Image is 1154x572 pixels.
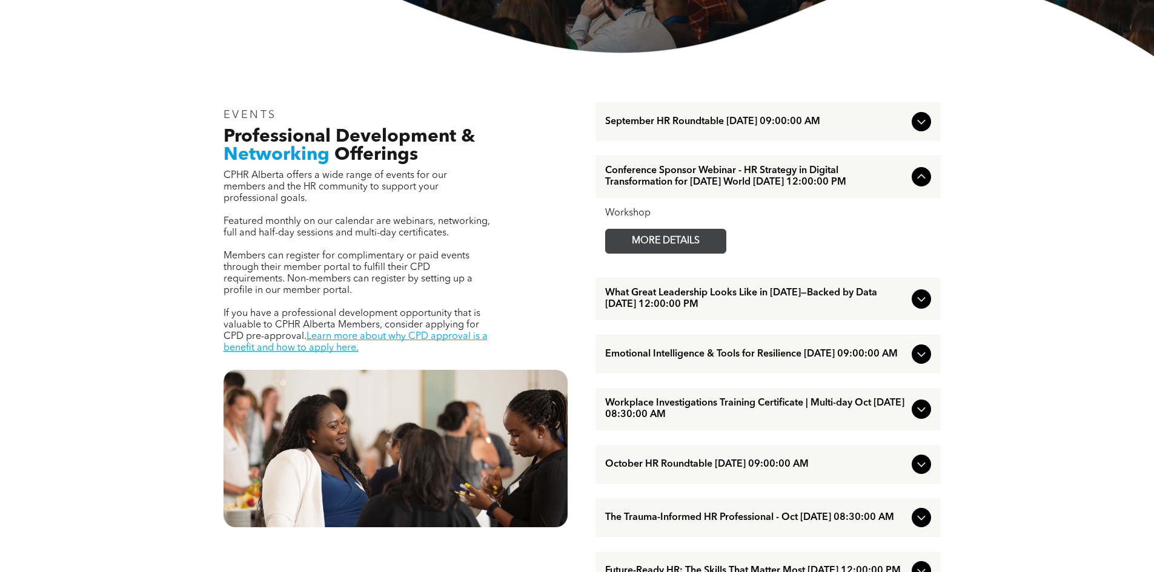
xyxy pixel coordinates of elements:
[224,128,475,146] span: Professional Development &
[605,349,907,360] span: Emotional Intelligence & Tools for Resilience [DATE] 09:00:00 AM
[605,208,931,219] div: Workshop
[334,146,418,164] span: Offerings
[224,251,473,295] span: Members can register for complimentary or paid events through their member portal to fulfill thei...
[224,171,447,203] span: CPHR Alberta offers a wide range of events for our members and the HR community to support your p...
[618,229,714,253] span: MORE DETAILS
[605,512,907,524] span: The Trauma-Informed HR Professional - Oct [DATE] 08:30:00 AM
[224,309,480,341] span: If you have a professional development opportunity that is valuable to CPHR Alberta Members, cons...
[605,459,907,470] span: October HR Roundtable [DATE] 09:00:00 AM
[224,110,277,120] span: EVENTS
[605,165,907,188] span: Conference Sponsor Webinar - HR Strategy in Digital Transformation for [DATE] World [DATE] 12:00:...
[605,229,726,254] a: MORE DETAILS
[224,332,488,353] a: Learn more about why CPD approval is a benefit and how to apply here.
[605,116,907,128] span: September HR Roundtable [DATE] 09:00:00 AM
[224,217,490,238] span: Featured monthly on our calendar are webinars, networking, full and half-day sessions and multi-d...
[605,288,907,311] span: What Great Leadership Looks Like in [DATE]—Backed by Data [DATE] 12:00:00 PM
[605,398,907,421] span: Workplace Investigations Training Certificate | Multi-day Oct [DATE] 08:30:00 AM
[224,146,330,164] span: Networking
